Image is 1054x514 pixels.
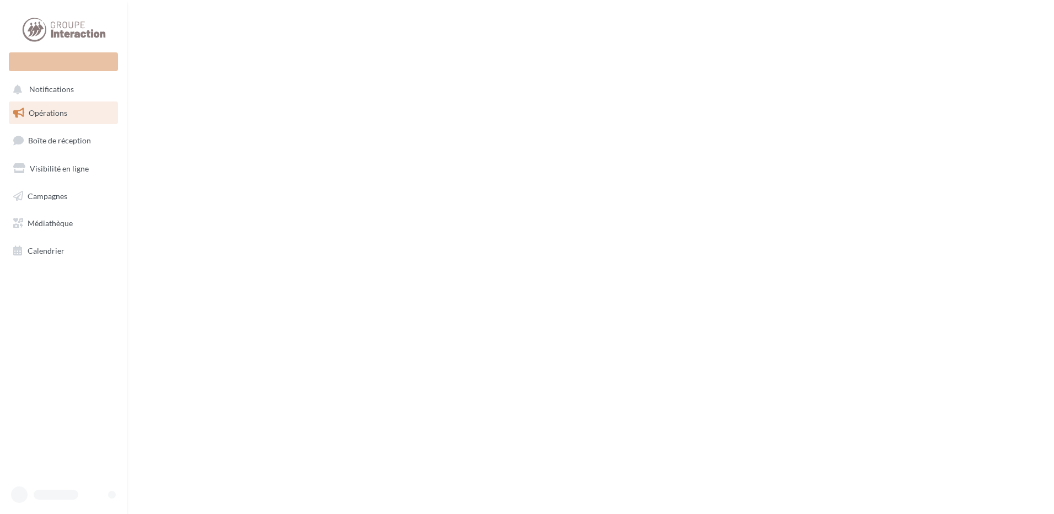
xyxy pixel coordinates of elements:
[7,212,120,235] a: Médiathèque
[7,101,120,125] a: Opérations
[28,136,91,145] span: Boîte de réception
[28,191,67,200] span: Campagnes
[7,185,120,208] a: Campagnes
[29,108,67,117] span: Opérations
[28,218,73,228] span: Médiathèque
[29,85,74,94] span: Notifications
[9,52,118,71] div: Nouvelle campagne
[7,157,120,180] a: Visibilité en ligne
[28,246,64,255] span: Calendrier
[30,164,89,173] span: Visibilité en ligne
[7,239,120,263] a: Calendrier
[7,128,120,152] a: Boîte de réception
